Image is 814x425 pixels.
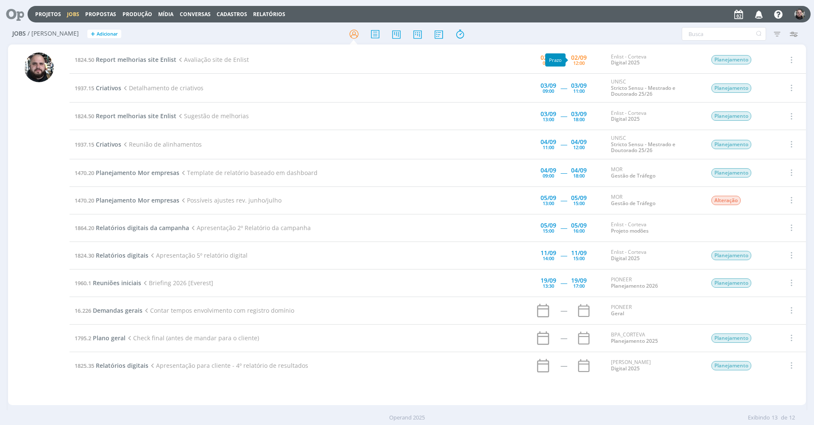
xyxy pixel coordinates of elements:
[75,141,94,148] span: 1937.15
[611,54,698,66] div: Enlist - Corteva
[711,333,751,343] span: Planejamento
[75,169,179,177] a: 1470.20Planejamento Mor empresas
[611,84,675,97] a: Stricto Sensu - Mestrado e Doutorado 25/26
[611,115,640,122] a: Digital 2025
[571,195,587,201] div: 05/09
[543,228,554,233] div: 15:00
[67,11,79,18] a: Jobs
[96,169,179,177] span: Planejamento Mor empresas
[75,112,94,120] span: 1824.50
[75,307,91,314] span: 16.226
[125,334,259,342] span: Check final (antes de mandar para o cliente)
[120,11,155,18] button: Produção
[543,173,554,178] div: 09:00
[179,196,282,204] span: Possíveis ajustes rev. junho/julho
[75,224,94,232] span: 1864.20
[573,117,585,122] div: 18:00
[87,30,121,39] button: +Adicionar
[611,359,698,372] div: [PERSON_NAME]
[123,11,152,18] a: Produção
[75,334,125,342] a: 1795.2Plano geral
[571,167,587,173] div: 04/09
[611,59,640,66] a: Digital 2025
[611,110,698,122] div: Enlist - Corteva
[12,30,26,37] span: Jobs
[148,251,248,259] span: Apresentação 5º relatório digital
[711,361,751,370] span: Planejamento
[93,334,125,342] span: Plano geral
[180,11,211,18] a: Conversas
[96,56,176,64] span: Report melhorias site Enlist
[573,145,585,150] div: 12:00
[560,196,567,204] span: -----
[543,117,554,122] div: 13:00
[611,277,698,289] div: PIONEER
[541,222,556,228] div: 05/09
[545,53,566,67] div: Prazo
[96,196,179,204] span: Planejamento Mor empresas
[560,279,567,287] span: -----
[573,228,585,233] div: 16:00
[141,279,213,287] span: Briefing 2026 [Everest]
[75,84,94,92] span: 1937.15
[96,84,121,92] span: Criativos
[711,83,751,93] span: Planejamento
[611,249,698,261] div: Enlist - Corteva
[176,56,249,64] span: Avaliação site de Enlist
[611,194,698,206] div: MOR
[75,279,141,287] a: 1960.1Reuniões iniciais
[543,201,554,206] div: 13:00
[75,140,121,148] a: 1937.15Criativos
[560,363,567,369] div: -----
[96,112,176,120] span: Report melhorias site Enlist
[711,140,751,149] span: Planejamento
[75,306,142,314] a: 16.226Demandas gerais
[75,361,148,369] a: 1825.35Relatórios digitais
[75,84,121,92] a: 1937.15Criativos
[541,55,556,61] div: 02/09
[611,200,655,207] a: Gestão de Tráfego
[611,282,658,289] a: Planejamento 2026
[93,279,141,287] span: Reuniões iniciais
[121,140,202,148] span: Reunião de alinhamentos
[571,222,587,228] div: 05/09
[253,11,285,18] a: Relatórios
[541,278,556,283] div: 19/09
[543,256,554,261] div: 14:00
[560,251,567,259] span: -----
[560,56,567,64] span: -----
[541,250,556,256] div: 11/09
[560,169,567,177] span: -----
[571,55,587,61] div: 02/09
[33,11,64,18] button: Projetos
[96,140,121,148] span: Criativos
[571,139,587,145] div: 04/09
[794,9,805,19] img: G
[93,306,142,314] span: Demandas gerais
[611,304,698,317] div: PIONEER
[541,195,556,201] div: 05/09
[75,197,94,204] span: 1470.20
[571,250,587,256] div: 11/09
[543,145,554,150] div: 11:00
[711,55,751,64] span: Planejamento
[176,112,249,120] span: Sugestão de melhorias
[189,224,311,232] span: Apresentação 2º Relatório da campanha
[75,56,94,64] span: 1824.50
[156,11,176,18] button: Mídia
[611,222,698,234] div: Enlist - Corteva
[217,11,247,18] span: Cadastros
[75,362,94,369] span: 1825.35
[96,251,148,259] span: Relatórios digitais
[571,278,587,283] div: 19/09
[611,332,698,344] div: BPA_CORTEVA
[251,11,288,18] button: Relatórios
[611,167,698,179] div: MOR
[75,56,176,64] a: 1824.50Report melhorias site Enlist
[611,365,640,372] a: Digital 2025
[711,196,741,205] span: Alteração
[543,283,554,288] div: 13:30
[96,361,148,369] span: Relatórios digitais
[142,306,294,314] span: Contar tempos envolvimento com registro domínio
[560,224,567,232] span: -----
